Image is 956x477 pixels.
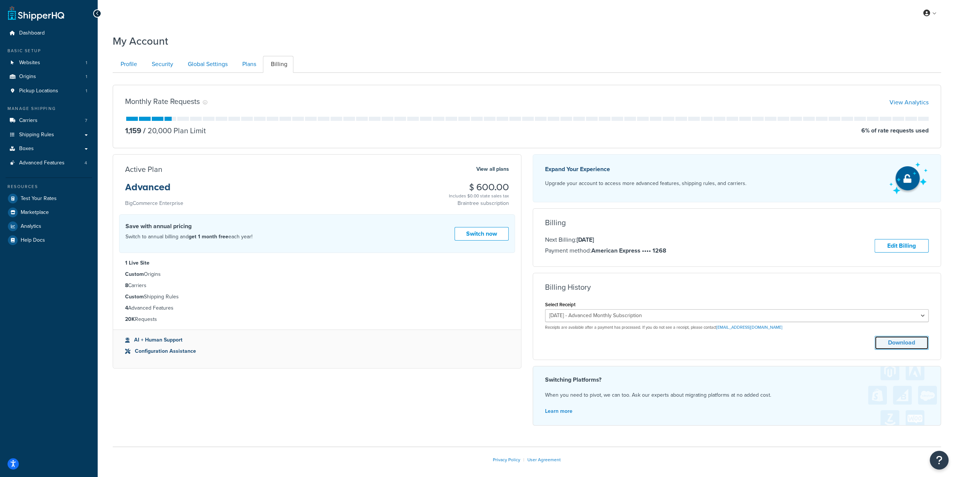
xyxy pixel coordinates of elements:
[125,97,200,105] h3: Monthly Rate Requests
[449,200,509,207] p: Braintree subscription
[545,325,929,330] p: Receipts are available after a payment has processed. If you do not see a receipt, please contact
[6,156,92,170] li: Advanced Features
[6,26,92,40] a: Dashboard
[21,237,45,244] span: Help Docs
[189,233,228,241] strong: get 1 month free
[545,390,929,400] p: When you need to pivot, we can too. Ask our experts about migrating platforms at no added cost.
[86,60,87,66] span: 1
[19,74,36,80] span: Origins
[545,302,575,307] label: Select Receipt
[263,56,293,73] a: Billing
[19,88,58,94] span: Pickup Locations
[6,233,92,247] a: Help Docs
[125,304,509,312] li: Advanced Features
[577,235,594,244] strong: [DATE]
[6,56,92,70] a: Websites 1
[523,456,524,463] span: |
[455,227,509,241] a: Switch now
[125,293,509,301] li: Shipping Rules
[85,160,87,166] span: 4
[125,259,150,267] strong: 1 Live Site
[6,48,92,54] div: Basic Setup
[125,182,183,198] h3: Advanced
[6,70,92,84] li: Origins
[545,246,666,256] p: Payment method:
[113,34,168,48] h1: My Account
[125,270,144,278] strong: Custom
[476,164,509,174] a: View all plans
[874,239,929,253] a: Edit Billing
[8,6,64,21] a: ShipperHQ Home
[493,456,520,463] a: Privacy Policy
[125,281,128,289] strong: 8
[6,156,92,170] a: Advanced Features 4
[6,105,92,112] div: Manage Shipping
[449,192,509,200] div: Includes $0.00 state sales tax
[545,407,572,415] a: Learn more
[19,132,54,138] span: Shipping Rules
[6,114,92,128] li: Carriers
[125,270,509,278] li: Origins
[125,165,162,173] h3: Active Plan
[86,88,87,94] span: 1
[449,182,509,192] h3: $ 600.00
[180,56,234,73] a: Global Settings
[21,223,41,230] span: Analytics
[141,125,206,136] p: 20,000 Plan Limit
[144,56,179,73] a: Security
[85,117,87,124] span: 7
[125,281,509,290] li: Carriers
[19,117,38,124] span: Carriers
[6,142,92,156] a: Boxes
[113,56,143,73] a: Profile
[125,293,144,301] strong: Custom
[545,375,929,384] h4: Switching Platforms?
[545,218,566,227] h3: Billing
[6,220,92,233] a: Analytics
[6,70,92,84] a: Origins 1
[545,178,746,189] p: Upgrade your account to access more advanced features, shipping rules, and carriers.
[6,206,92,219] a: Marketplace
[21,196,57,202] span: Test Your Rates
[19,146,34,152] span: Boxes
[533,154,941,202] a: Expand Your Experience Upgrade your account to access more advanced features, shipping rules, and...
[234,56,262,73] a: Plans
[143,125,146,136] span: /
[125,304,128,312] strong: 4
[6,128,92,142] a: Shipping Rules
[545,235,666,245] p: Next Billing:
[6,84,92,98] a: Pickup Locations 1
[125,336,509,344] li: AI + Human Support
[6,192,92,205] a: Test Your Rates
[545,164,746,175] p: Expand Your Experience
[125,315,135,323] strong: 20K
[545,283,591,291] h3: Billing History
[86,74,87,80] span: 1
[19,60,40,66] span: Websites
[19,160,65,166] span: Advanced Features
[861,125,929,136] p: 6 % of rate requests used
[125,199,183,207] small: BigCommerce Enterprise
[19,30,45,36] span: Dashboard
[527,456,561,463] a: User Agreement
[21,209,49,216] span: Marketplace
[125,222,252,231] h4: Save with annual pricing
[6,84,92,98] li: Pickup Locations
[591,246,666,255] strong: American Express •••• 1268
[125,232,252,242] p: Switch to annual billing and each year!
[874,336,929,350] button: Download
[6,184,92,190] div: Resources
[716,324,782,330] a: [EMAIL_ADDRESS][DOMAIN_NAME]
[6,56,92,70] li: Websites
[125,125,141,136] p: 1,159
[890,98,929,107] a: View Analytics
[125,315,509,324] li: Requests
[6,114,92,128] a: Carriers 7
